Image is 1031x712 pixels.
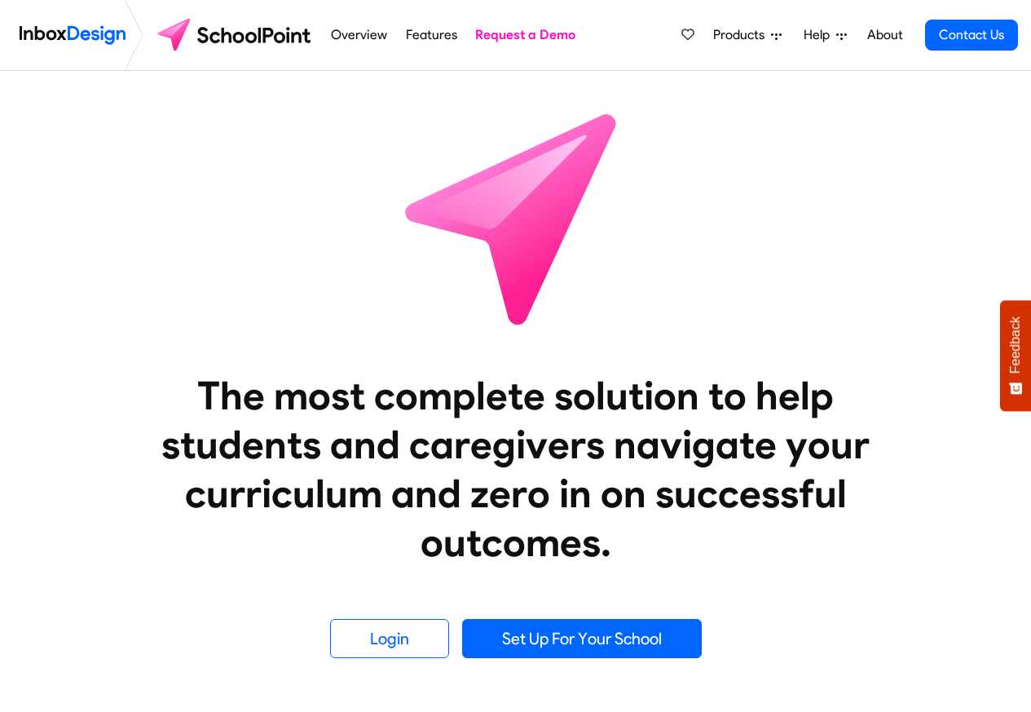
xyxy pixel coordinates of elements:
[797,19,853,51] a: Help
[330,619,449,658] a: Login
[713,25,771,45] span: Products
[401,19,461,51] a: Features
[150,15,322,55] img: schoolpoint logo
[462,619,702,658] a: Set Up For Your School
[707,19,788,51] a: Products
[1000,300,1031,411] button: Feedback - Show survey
[925,20,1018,51] a: Contact Us
[804,25,836,45] span: Help
[862,19,907,51] a: About
[129,371,903,567] heading: The most complete solution to help students and caregivers navigate your curriculum and zero in o...
[1008,316,1023,374] span: Feedback
[327,19,392,51] a: Overview
[369,71,663,365] img: icon_schoolpoint.svg
[471,19,580,51] a: Request a Demo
